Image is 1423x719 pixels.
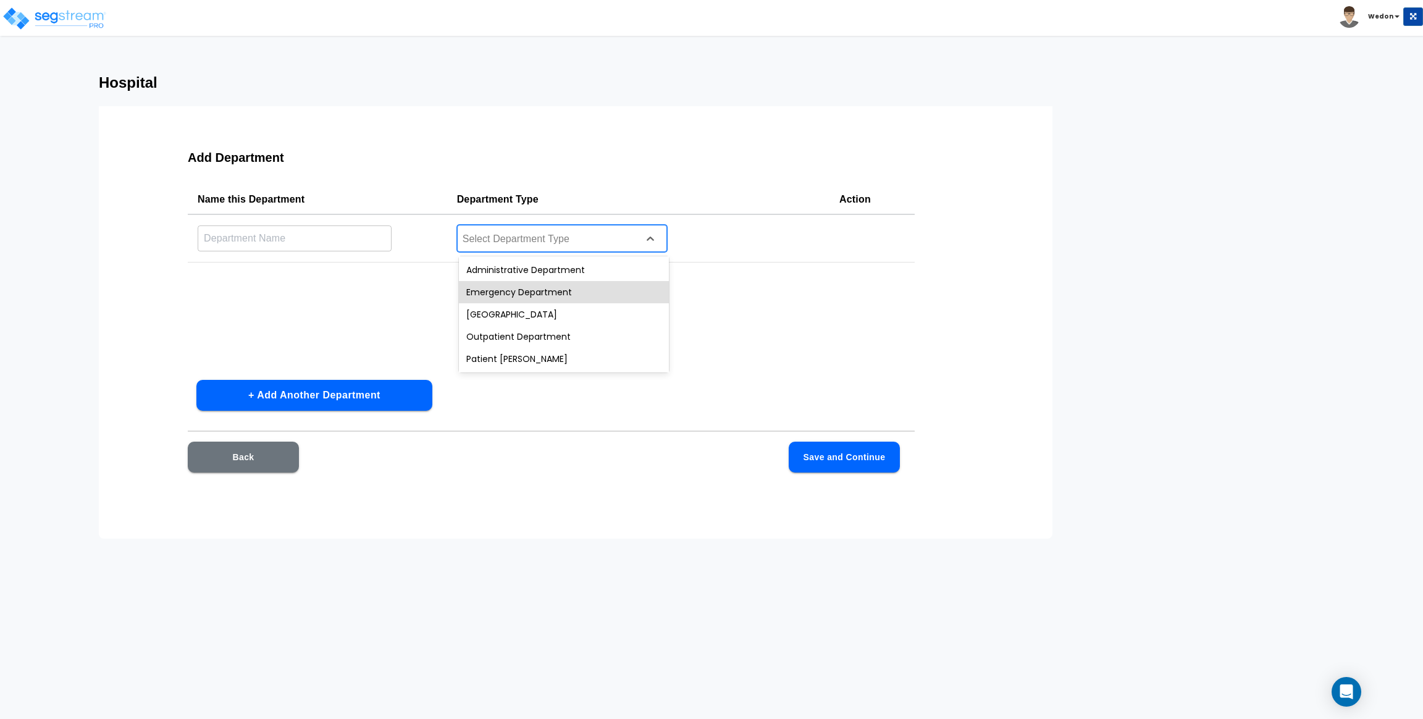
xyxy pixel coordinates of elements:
div: Administrative Department [459,259,669,281]
input: Department Name [198,225,392,251]
h3: Add Department [188,151,915,165]
img: logo_pro_r.png [2,6,107,31]
b: Wedon [1368,12,1393,21]
button: Back [188,442,299,473]
button: Save and Continue [789,442,900,473]
button: + Add Another Department [196,380,432,411]
div: Patient [PERSON_NAME] [459,348,669,370]
div: [GEOGRAPHIC_DATA] [459,303,669,326]
th: Action [829,185,915,214]
div: Open Intercom Messenger [1332,677,1361,707]
div: Outpatient Department [459,326,669,348]
th: Name this Department [188,185,447,214]
img: avatar.png [1338,6,1360,28]
h3: Hospital [99,74,1324,91]
th: Department Type [447,185,829,214]
div: Emergency Department [459,281,669,303]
